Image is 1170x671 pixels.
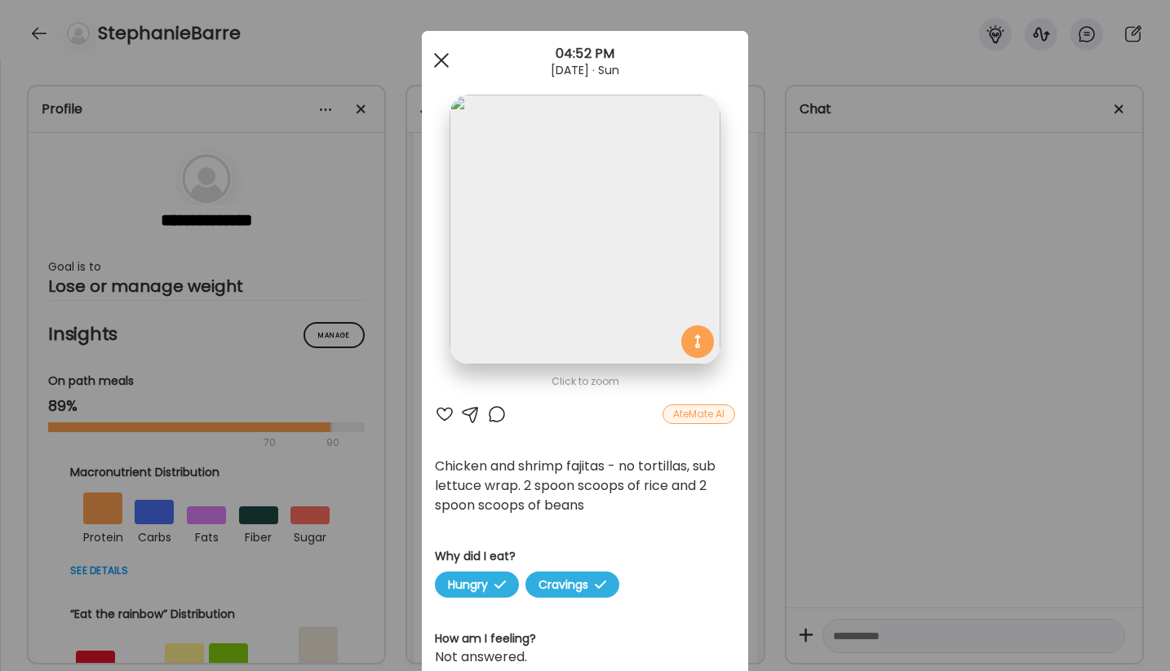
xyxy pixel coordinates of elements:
[663,404,735,424] div: AteMate AI
[422,64,748,77] div: [DATE] · Sun
[435,630,735,647] h3: How am I feeling?
[435,457,735,515] div: Chicken and shrimp fajitas - no tortillas, sub lettuce wrap. 2 spoon scoops of rice and 2 spoon s...
[422,44,748,64] div: 04:52 PM
[525,572,619,598] span: Cravings
[435,548,735,565] h3: Why did I eat?
[450,95,720,364] img: images%2FHvTnkIKz6td1fl8RpH2hiioS5ri1%2FJ1IEPteNbQN8BY2iCgCy%2FcohXOaGGJNETwTsbWYPg_1080
[435,572,519,598] span: Hungry
[435,647,735,667] div: Not answered.
[435,372,735,391] div: Click to zoom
